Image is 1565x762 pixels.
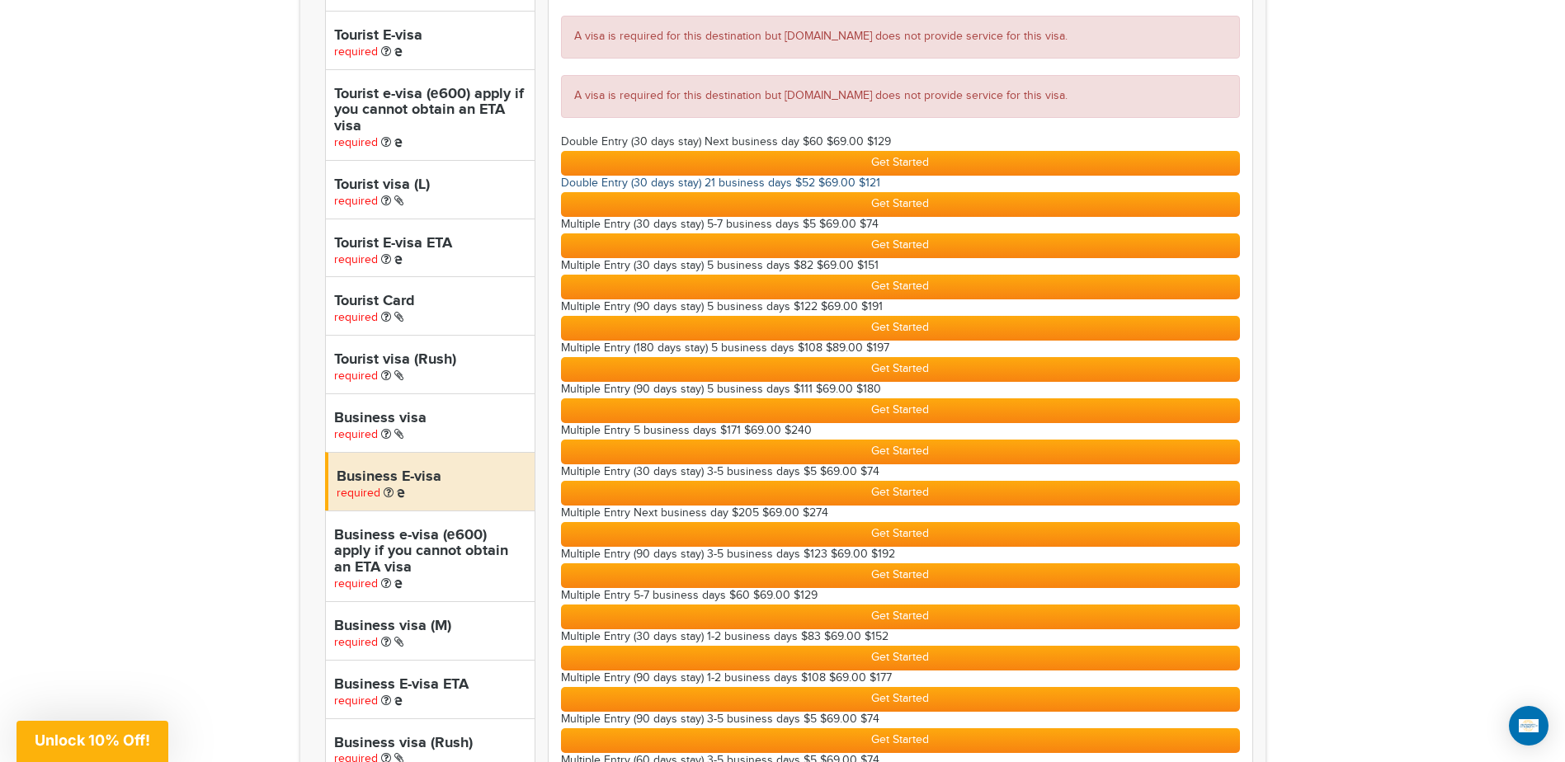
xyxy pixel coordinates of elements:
[334,294,526,310] h4: Tourist Card
[561,522,1240,547] button: Get Started
[561,197,1240,231] a: Get StartedMultiple Entry (30 days stay) 5-7 business days $5 $69.00 $74
[334,694,378,708] span: required
[561,687,1240,712] button: Get Started
[561,316,1240,341] button: Get Started
[561,444,1240,478] a: Get StartedMultiple Entry (30 days stay) 3-5 business days $5 $69.00 $74
[561,651,1240,684] a: Get StartedMultiple Entry (90 days stay) 1-2 business days $108 $69.00 $177
[334,87,526,135] h4: Tourist e-visa (е600) apply if you cannot obtain an ETA visa
[334,411,526,427] h4: Business visa
[334,177,526,194] h4: Tourist visa (L)
[561,563,1240,588] button: Get Started
[561,233,1240,258] button: Get Started
[334,311,378,324] span: required
[334,236,526,252] h4: Tourist E-visa ETA
[561,646,1240,670] button: Get Started
[337,487,380,500] span: required
[561,362,1240,396] a: Get StartedMultiple Entry (90 days stay) 5 business days $111 $69.00 $180
[561,156,1240,190] a: Get StartedDouble Entry (30 days stay) 21 business days $52 $69.00 $121
[334,45,378,59] span: required
[1509,706,1549,746] div: Open Intercom Messenger
[334,28,526,45] h4: Tourist E-visa
[561,16,1240,59] div: A visa is required for this destination but [DOMAIN_NAME] does not provide service for this visa.
[561,568,1240,602] a: Get StartedMultiple Entry 5-7 business days $60 $69.00 $129
[334,136,378,149] span: required
[337,469,526,486] h4: Business E-visa
[334,195,378,208] span: required
[561,486,1240,520] a: Get StartedMultiple Entry Next business day $205 $69.00 $274
[561,238,1240,272] a: Get StartedMultiple Entry (30 days stay) 5 business days $82 $69.00 $151
[334,369,378,383] span: required
[561,275,1240,299] button: Get Started
[334,736,526,752] h4: Business visa (Rush)
[561,527,1240,561] a: Get StartedMultiple Entry (90 days stay) 3-5 business days $123 $69.00 $192
[334,636,378,649] span: required
[561,398,1240,423] button: Get Started
[561,440,1240,464] button: Get Started
[561,609,1240,643] a: Get StartedMultiple Entry (30 days stay) 1-2 business days $83 $69.00 $152
[334,253,378,266] span: required
[35,731,150,749] span: Unlock 10% Off!
[561,280,1240,313] a: Get StartedMultiple Entry (90 days stay) 5 business days $122 $69.00 $191
[334,428,378,441] span: required
[334,352,526,369] h4: Tourist visa (Rush)
[334,577,378,590] span: required
[561,321,1240,355] a: Get StartedMultiple Entry (180 days stay) 5 business days $108 $89.00 $197
[561,357,1240,382] button: Get Started
[561,604,1240,629] button: Get Started
[334,677,526,694] h4: Business E-visa ETA
[561,403,1240,437] a: Get StartedMultiple Entry 5 business days $171 $69.00 $240
[16,721,168,762] div: Unlock 10% Off!
[561,692,1240,726] a: Get StartedMultiple Entry (90 days stay) 3-5 business days $5 $69.00 $74
[561,192,1240,217] button: Get Started
[561,481,1240,506] button: Get Started
[334,528,526,576] h4: Business e-visa (е600) apply if you cannot obtain an ETA visa
[561,75,1240,118] div: A visa is required for this destination but [DOMAIN_NAME] does not provide service for this visa.
[561,151,1240,176] button: Get Started
[334,619,526,635] h4: Business visa (M)
[561,728,1240,753] button: Get Started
